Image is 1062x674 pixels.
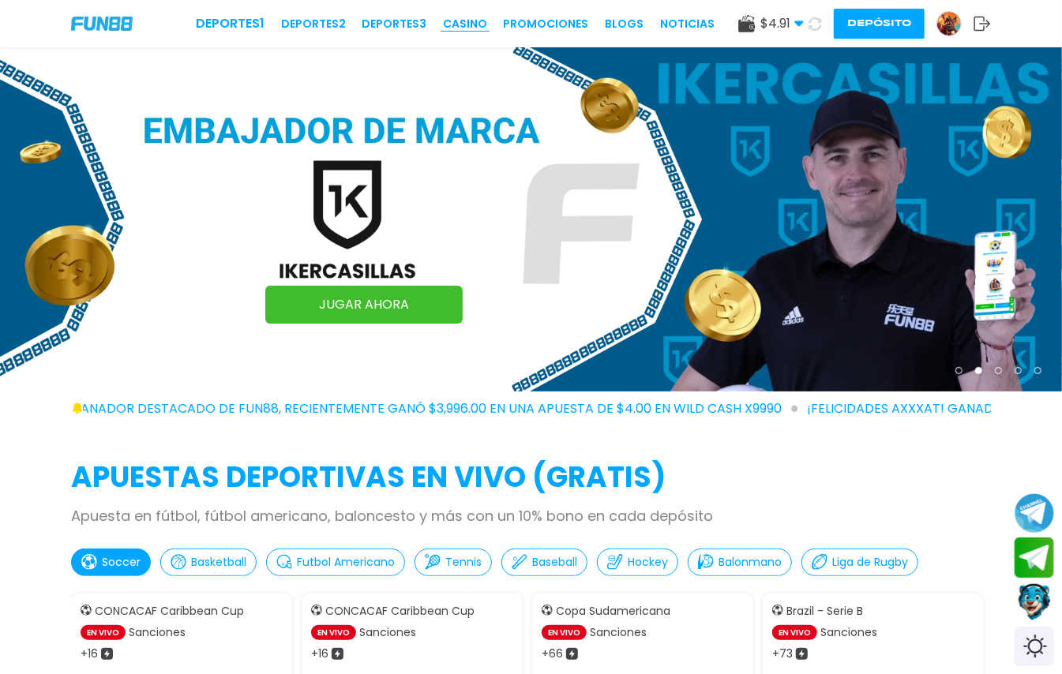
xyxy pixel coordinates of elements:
p: Baseball [532,554,577,571]
p: CONCACAF Caribbean Cup [95,603,244,620]
button: Balonmano [688,549,792,576]
p: Basketball [191,554,246,571]
a: NOTICIAS [660,16,715,32]
button: Liga de Rugby [801,549,918,576]
p: + 66 [542,646,563,662]
button: Tennis [415,549,492,576]
a: CASINO [443,16,487,32]
p: EN VIVO [772,625,817,640]
p: EN VIVO [81,625,126,640]
button: Join telegram [1015,537,1054,579]
p: + 16 [311,646,328,662]
div: Switch theme [1015,627,1054,666]
p: Soccer [102,554,141,571]
button: Soccer [71,549,151,576]
a: BLOGS [605,16,644,32]
a: Deportes1 [196,14,265,33]
p: + 16 [81,646,98,662]
p: Sanciones [359,624,416,641]
p: CONCACAF Caribbean Cup [325,603,475,620]
p: Copa Sudamericana [556,603,670,620]
p: Sanciones [590,624,647,641]
button: Contact customer service [1015,582,1054,623]
img: Avatar [937,12,961,36]
p: Sanciones [820,624,877,641]
img: Company Logo [71,17,133,30]
p: Balonmano [719,554,782,571]
button: Depósito [834,9,925,39]
a: JUGAR AHORA [265,286,463,324]
button: Baseball [501,549,587,576]
p: EN VIVO [542,625,587,640]
p: EN VIVO [311,625,356,640]
p: Liga de Rugby [832,554,908,571]
a: Avatar [936,11,974,36]
a: Deportes3 [362,16,426,32]
p: Brazil - Serie B [786,603,863,620]
a: Deportes2 [281,16,346,32]
p: Sanciones [129,624,186,641]
button: Futbol Americano [266,549,405,576]
button: Hockey [597,549,678,576]
h2: APUESTAS DEPORTIVAS EN VIVO (gratis) [71,456,991,499]
p: Hockey [628,554,668,571]
button: Join telegram channel [1015,492,1054,534]
a: Promociones [504,16,589,32]
button: Basketball [160,549,257,576]
span: $ 4.91 [760,14,804,33]
p: Futbol Americano [297,554,395,571]
p: + 73 [772,646,793,662]
p: Apuesta en fútbol, fútbol americano, baloncesto y más con un 10% bono en cada depósito [71,505,991,526]
p: Tennis [445,554,482,571]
